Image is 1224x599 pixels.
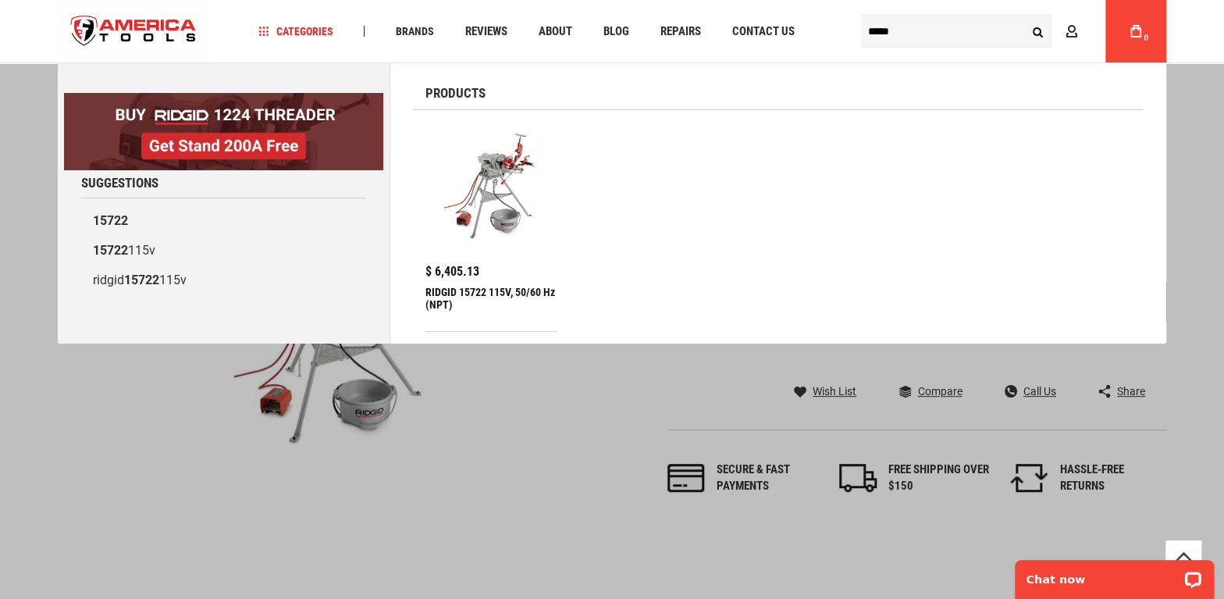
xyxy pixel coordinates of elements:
[81,206,366,236] a: 15722
[425,122,557,331] a: RIDGID 15722 115V, 50/60 Hz (NPT) $ 6,405.13 RIDGID 15722 115V, 50/60 Hz (NPT)
[1023,16,1052,46] button: Search
[1144,34,1148,42] span: 0
[81,176,158,190] span: Suggestions
[532,21,579,42] a: About
[124,273,159,287] b: 15722
[396,26,434,37] span: Brands
[389,21,441,42] a: Brands
[425,266,479,278] span: $ 6,405.13
[64,93,383,170] img: BOGO: Buy RIDGID® 1224 Threader, Get Stand 200A Free!
[425,286,557,323] div: RIDGID 15722 115V, 50/60 Hz (NPT)
[81,266,366,295] a: ridgid15722115v
[725,21,802,42] a: Contact Us
[596,21,636,42] a: Blog
[653,21,708,42] a: Repairs
[433,130,550,246] img: RIDGID 15722 115V, 50/60 Hz (NPT)
[458,21,514,42] a: Reviews
[465,26,507,37] span: Reviews
[732,26,795,37] span: Contact Us
[93,243,128,258] b: 15722
[539,26,572,37] span: About
[603,26,629,37] span: Blog
[425,87,486,100] span: Products
[258,26,333,37] span: Categories
[81,236,366,266] a: 15722115v
[93,213,128,228] b: 15722
[660,26,701,37] span: Repairs
[64,93,383,105] a: BOGO: Buy RIDGID® 1224 Threader, Get Stand 200A Free!
[58,2,209,61] img: America Tools
[1005,550,1224,599] iframe: LiveChat chat widget
[251,21,340,42] a: Categories
[58,2,209,61] a: store logo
